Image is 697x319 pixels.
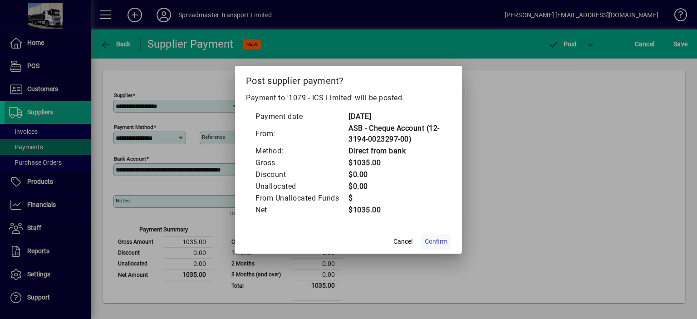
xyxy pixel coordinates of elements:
[348,169,442,181] td: $0.00
[393,237,412,246] span: Cancel
[255,181,348,192] td: Unallocated
[235,66,462,92] h2: Post supplier payment?
[348,145,442,157] td: Direct from bank
[348,123,442,145] td: ASB - Cheque Account (12-3194-0023297-00)
[348,181,442,192] td: $0.00
[348,192,442,204] td: $
[348,157,442,169] td: $1035.00
[348,204,442,216] td: $1035.00
[255,192,348,204] td: From Unallocated Funds
[255,204,348,216] td: Net
[421,234,451,250] button: Confirm
[246,93,451,103] p: Payment to '1079 - ICS Limited' will be posted.
[255,111,348,123] td: Payment date
[255,123,348,145] td: From:
[255,169,348,181] td: Discount
[348,111,442,123] td: [DATE]
[255,145,348,157] td: Method:
[425,237,447,246] span: Confirm
[255,157,348,169] td: Gross
[388,234,417,250] button: Cancel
